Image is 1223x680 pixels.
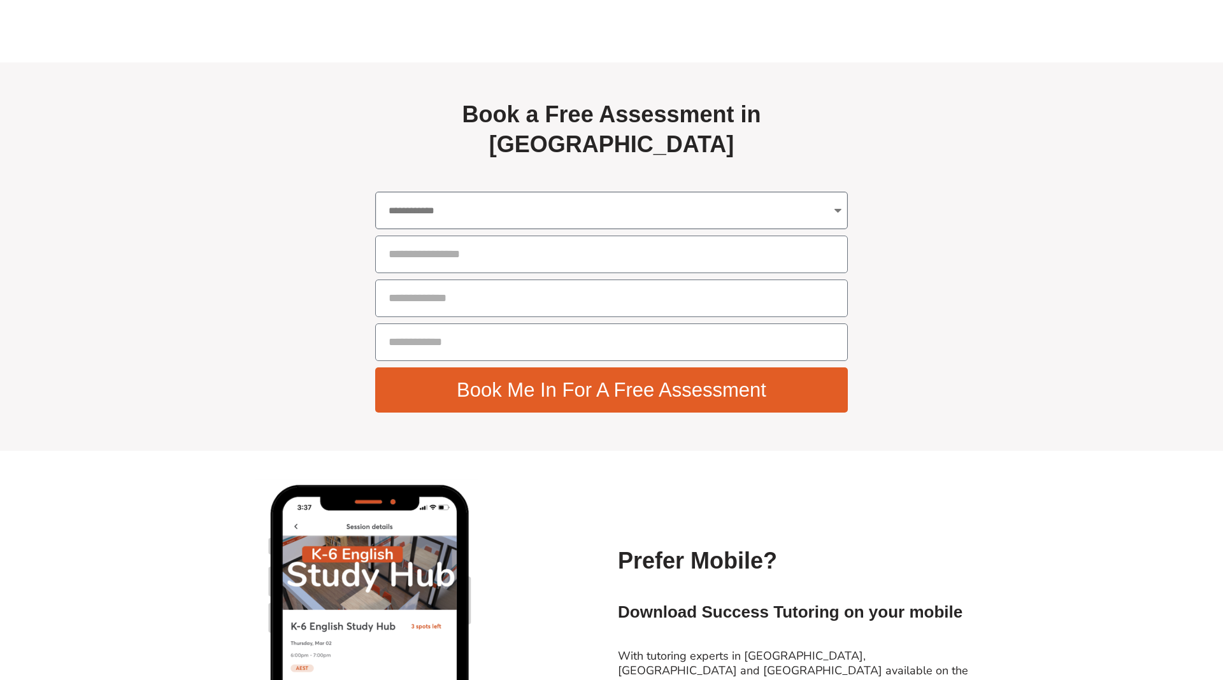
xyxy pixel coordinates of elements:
form: Free Assessment - Global [375,192,848,419]
h2: Download Success Tutoring on your mobile [618,602,968,623]
iframe: Chat Widget [1011,536,1223,680]
h2: Prefer Mobile? [618,546,968,576]
h2: Book a Free Assessment in [GEOGRAPHIC_DATA] [375,100,848,160]
button: Book Me In For A Free Assessment [375,367,848,413]
span: Book Me In For A Free Assessment [457,380,766,400]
